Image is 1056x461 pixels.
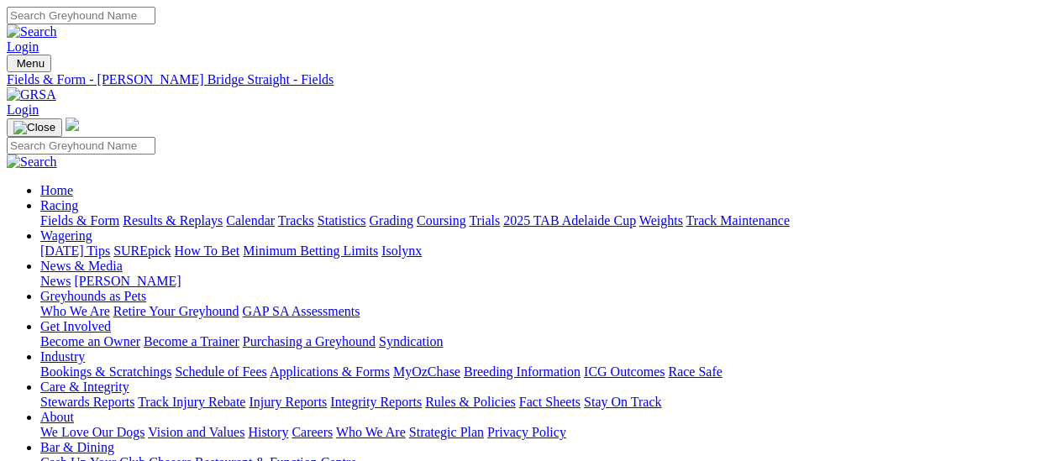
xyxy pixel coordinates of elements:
a: Rules & Policies [425,395,516,409]
a: Fields & Form - [PERSON_NAME] Bridge Straight - Fields [7,72,1049,87]
a: MyOzChase [393,364,460,379]
img: Search [7,24,57,39]
a: Purchasing a Greyhound [243,334,376,348]
a: Fact Sheets [519,395,581,409]
a: Strategic Plan [409,425,484,439]
a: 2025 TAB Adelaide Cup [503,213,636,228]
a: Calendar [226,213,275,228]
a: Racing [40,198,78,212]
input: Search [7,7,155,24]
a: [DATE] Tips [40,244,110,258]
img: GRSA [7,87,56,102]
a: Applications & Forms [270,364,390,379]
a: Trials [469,213,500,228]
a: Minimum Betting Limits [243,244,378,258]
a: SUREpick [113,244,171,258]
a: Greyhounds as Pets [40,289,146,303]
a: Isolynx [381,244,422,258]
a: Who We Are [40,304,110,318]
div: Get Involved [40,334,1049,349]
a: How To Bet [175,244,240,258]
div: About [40,425,1049,440]
a: Login [7,102,39,117]
a: Wagering [40,228,92,243]
a: Breeding Information [464,364,581,379]
a: News [40,274,71,288]
a: [PERSON_NAME] [74,274,181,288]
a: We Love Our Dogs [40,425,144,439]
a: Fields & Form [40,213,119,228]
div: News & Media [40,274,1049,289]
div: Racing [40,213,1049,228]
div: Industry [40,364,1049,380]
a: Statistics [318,213,366,228]
a: News & Media [40,259,123,273]
a: Who We Are [336,425,406,439]
a: Become an Owner [40,334,140,348]
a: History [248,425,288,439]
a: Retire Your Greyhound [113,304,239,318]
a: Vision and Values [148,425,244,439]
span: Menu [17,57,45,70]
a: GAP SA Assessments [243,304,360,318]
a: ICG Outcomes [584,364,665,379]
a: Race Safe [668,364,722,379]
a: Bar & Dining [40,440,114,454]
a: Home [40,183,73,197]
button: Toggle navigation [7,118,62,137]
div: Wagering [40,244,1049,259]
a: Industry [40,349,85,364]
input: Search [7,137,155,155]
a: Results & Replays [123,213,223,228]
a: Care & Integrity [40,380,129,394]
a: About [40,410,74,424]
a: Syndication [379,334,443,348]
a: Stewards Reports [40,395,134,409]
a: Get Involved [40,319,111,333]
a: Schedule of Fees [175,364,266,379]
img: Close [13,121,55,134]
a: Tracks [278,213,314,228]
button: Toggle navigation [7,55,51,72]
div: Care & Integrity [40,395,1049,410]
a: Weights [639,213,683,228]
a: Coursing [417,213,466,228]
a: Track Injury Rebate [138,395,245,409]
a: Bookings & Scratchings [40,364,171,379]
div: Greyhounds as Pets [40,304,1049,319]
a: Careers [292,425,333,439]
a: Integrity Reports [330,395,422,409]
a: Become a Trainer [144,334,239,348]
a: Stay On Track [584,395,661,409]
a: Injury Reports [249,395,327,409]
img: logo-grsa-white.png [66,118,79,131]
a: Track Maintenance [686,213,790,228]
a: Login [7,39,39,54]
a: Grading [370,213,413,228]
img: Search [7,155,57,170]
a: Privacy Policy [487,425,566,439]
